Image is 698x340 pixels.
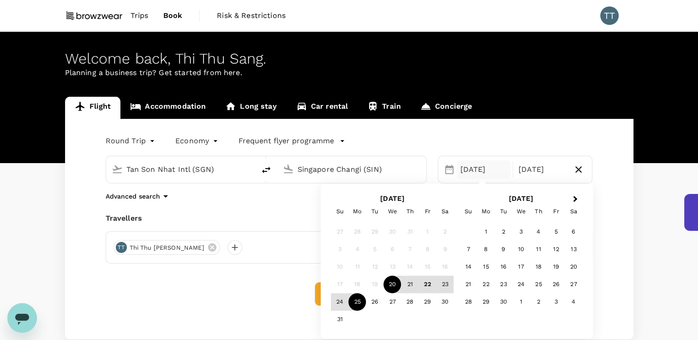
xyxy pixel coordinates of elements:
[419,241,436,258] div: Not available Friday, August 8th, 2025
[512,258,530,276] div: Choose Wednesday, September 17th, 2025
[547,241,565,258] div: Choose Friday, September 12th, 2025
[477,223,495,241] div: Choose Monday, September 1st, 2025
[565,276,582,293] div: Choose Saturday, September 27th, 2025
[286,97,358,119] a: Car rental
[349,241,366,258] div: Not available Monday, August 4th, 2025
[565,241,582,258] div: Choose Saturday, September 13th, 2025
[366,293,384,311] div: Choose Tuesday, August 26th, 2025
[530,241,547,258] div: Choose Thursday, September 11th, 2025
[215,97,286,119] a: Long stay
[384,293,401,311] div: Choose Wednesday, August 27th, 2025
[411,97,482,119] a: Concierge
[569,192,584,207] button: Next Month
[459,258,477,276] div: Choose Sunday, September 14th, 2025
[512,276,530,293] div: Choose Wednesday, September 24th, 2025
[401,293,419,311] div: Choose Thursday, August 28th, 2025
[401,276,419,293] div: Not available Thursday, August 21st, 2025
[495,293,512,311] div: Choose Tuesday, September 30th, 2025
[315,282,384,306] button: Find flights
[384,241,401,258] div: Not available Wednesday, August 6th, 2025
[565,293,582,311] div: Choose Saturday, October 4th, 2025
[384,223,401,241] div: Not available Wednesday, July 30th, 2025
[512,241,530,258] div: Choose Wednesday, September 10th, 2025
[436,241,454,258] div: Not available Saturday, August 9th, 2025
[436,223,454,241] div: Not available Saturday, August 2nd, 2025
[530,293,547,311] div: Choose Thursday, October 2nd, 2025
[106,213,593,224] div: Travellers
[530,223,547,241] div: Choose Thursday, September 4th, 2025
[459,241,477,258] div: Choose Sunday, September 7th, 2025
[239,135,334,147] p: Frequent flyer programme
[65,67,633,78] p: Planning a business trip? Get started from here.
[457,160,511,179] div: [DATE]
[298,162,407,176] input: Going to
[420,168,422,170] button: Open
[217,10,286,21] span: Risk & Restrictions
[366,241,384,258] div: Not available Tuesday, August 5th, 2025
[512,223,530,241] div: Choose Wednesday, September 3rd, 2025
[124,243,210,252] span: Thi Thu [PERSON_NAME]
[113,240,220,255] div: TTThi Thu [PERSON_NAME]
[131,10,149,21] span: Trips
[401,241,419,258] div: Not available Thursday, August 7th, 2025
[419,203,436,220] div: Friday
[349,223,366,241] div: Not available Monday, July 28th, 2025
[331,293,349,311] div: Choose Sunday, August 24th, 2025
[547,223,565,241] div: Choose Friday, September 5th, 2025
[515,160,569,179] div: [DATE]
[459,203,477,220] div: Sunday
[457,194,585,203] h2: [DATE]
[419,258,436,276] div: Not available Friday, August 15th, 2025
[328,194,457,203] h2: [DATE]
[366,258,384,276] div: Not available Tuesday, August 12th, 2025
[565,203,582,220] div: Saturday
[547,203,565,220] div: Friday
[116,242,127,253] div: TT
[366,276,384,293] div: Not available Tuesday, August 19th, 2025
[331,276,349,293] div: Not available Sunday, August 17th, 2025
[175,134,220,148] div: Economy
[565,258,582,276] div: Choose Saturday, September 20th, 2025
[436,258,454,276] div: Not available Saturday, August 16th, 2025
[384,276,401,293] div: Not available Wednesday, August 20th, 2025
[436,203,454,220] div: Saturday
[419,293,436,311] div: Choose Friday, August 29th, 2025
[477,203,495,220] div: Monday
[530,258,547,276] div: Choose Thursday, September 18th, 2025
[547,293,565,311] div: Choose Friday, October 3rd, 2025
[495,258,512,276] div: Choose Tuesday, September 16th, 2025
[477,258,495,276] div: Choose Monday, September 15th, 2025
[331,311,349,328] div: Choose Sunday, August 31st, 2025
[436,276,454,293] div: Choose Saturday, August 23rd, 2025
[495,203,512,220] div: Tuesday
[331,241,349,258] div: Not available Sunday, August 3rd, 2025
[384,258,401,276] div: Not available Wednesday, August 13th, 2025
[366,223,384,241] div: Not available Tuesday, July 29th, 2025
[477,276,495,293] div: Choose Monday, September 22nd, 2025
[120,97,215,119] a: Accommodation
[349,258,366,276] div: Not available Monday, August 11th, 2025
[477,293,495,311] div: Choose Monday, September 29th, 2025
[349,276,366,293] div: Not available Monday, August 18th, 2025
[419,223,436,241] div: Not available Friday, August 1st, 2025
[477,241,495,258] div: Choose Monday, September 8th, 2025
[530,203,547,220] div: Thursday
[547,258,565,276] div: Choose Friday, September 19th, 2025
[459,276,477,293] div: Choose Sunday, September 21st, 2025
[436,293,454,311] div: Choose Saturday, August 30th, 2025
[255,159,277,181] button: delete
[495,276,512,293] div: Choose Tuesday, September 23rd, 2025
[419,276,436,293] div: Choose Friday, August 22nd, 2025
[384,203,401,220] div: Wednesday
[331,203,349,220] div: Sunday
[106,134,157,148] div: Round Trip
[331,223,349,241] div: Not available Sunday, July 27th, 2025
[401,258,419,276] div: Not available Thursday, August 14th, 2025
[401,223,419,241] div: Not available Thursday, July 31st, 2025
[495,241,512,258] div: Choose Tuesday, September 9th, 2025
[65,6,123,26] img: Browzwear Solutions Pte Ltd
[512,293,530,311] div: Choose Wednesday, October 1st, 2025
[65,50,633,67] div: Welcome back , Thi Thu Sang .
[163,10,183,21] span: Book
[565,223,582,241] div: Choose Saturday, September 6th, 2025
